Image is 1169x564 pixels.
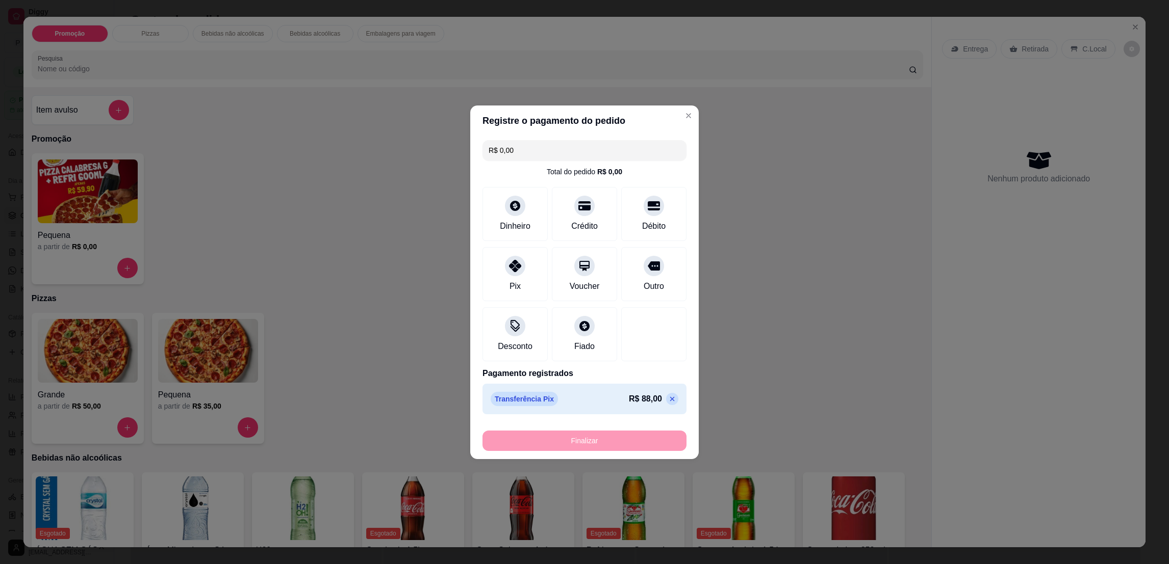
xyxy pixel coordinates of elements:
div: Crédito [571,220,598,232]
div: R$ 0,00 [597,167,622,177]
p: Transferência Pix [491,392,558,406]
div: Voucher [570,280,600,292]
div: Fiado [574,340,595,353]
button: Close [680,108,697,124]
div: Dinheiro [500,220,530,232]
header: Registre o pagamento do pedido [470,105,699,136]
div: Total do pedido [547,167,622,177]
div: Outro [644,280,664,292]
div: Desconto [498,340,532,353]
div: Pix [510,280,521,292]
input: Ex.: hambúrguer de cordeiro [489,140,680,160]
p: R$ 88,00 [629,393,662,405]
div: Débito [642,220,666,232]
p: Pagamento registrados [482,367,687,380]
